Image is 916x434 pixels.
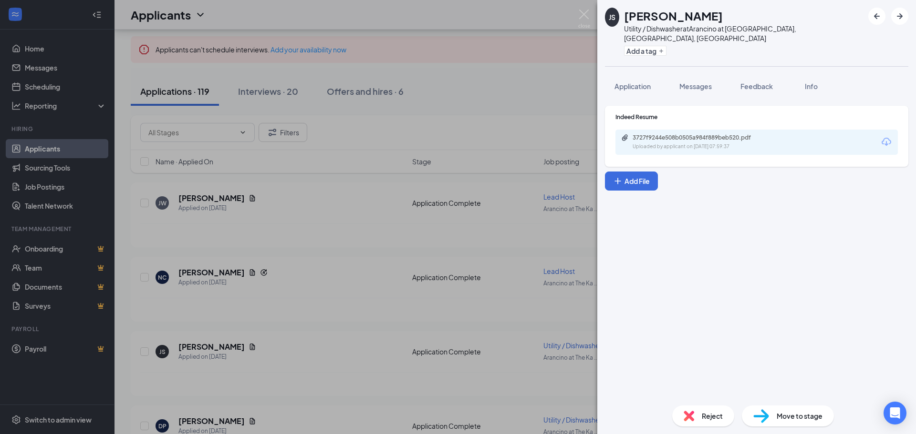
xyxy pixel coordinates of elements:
[777,411,822,421] span: Move to stage
[702,411,723,421] span: Reject
[884,402,906,424] div: Open Intercom Messenger
[624,24,864,43] div: Utility / Dishwasher at Arancino at [GEOGRAPHIC_DATA], [GEOGRAPHIC_DATA], [GEOGRAPHIC_DATA]
[679,82,712,91] span: Messages
[614,82,651,91] span: Application
[609,12,615,22] div: JS
[805,82,818,91] span: Info
[894,10,906,22] svg: ArrowRight
[891,8,908,25] button: ArrowRight
[621,134,629,141] svg: Paperclip
[740,82,773,91] span: Feedback
[624,8,723,24] h1: [PERSON_NAME]
[658,48,664,54] svg: Plus
[868,8,885,25] button: ArrowLeftNew
[633,143,776,151] div: Uploaded by applicant on [DATE] 07:59:37
[624,46,666,56] button: PlusAdd a tag
[613,176,623,186] svg: Plus
[615,113,898,121] div: Indeed Resume
[871,10,883,22] svg: ArrowLeftNew
[881,136,892,148] svg: Download
[633,134,766,141] div: 3727f9244e508b0505a984f889beb520.pdf
[605,172,658,191] button: Add FilePlus
[621,134,776,151] a: Paperclip3727f9244e508b0505a984f889beb520.pdfUploaded by applicant on [DATE] 07:59:37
